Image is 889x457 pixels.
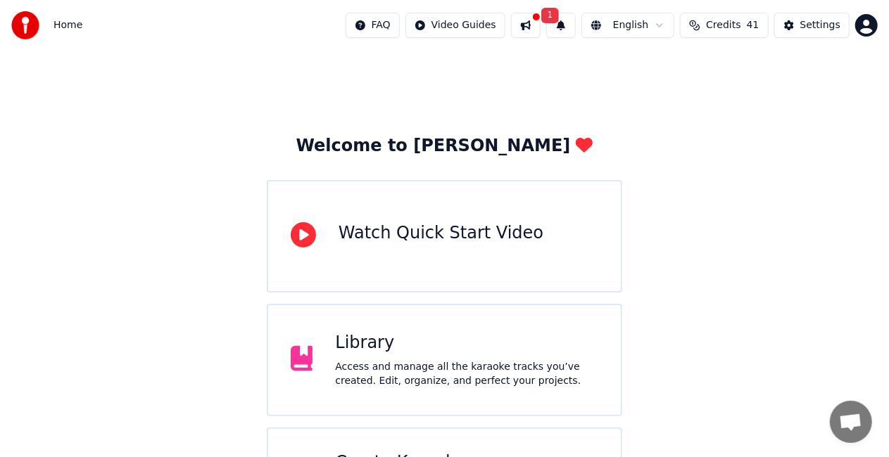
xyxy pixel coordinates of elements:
button: FAQ [346,13,400,38]
nav: breadcrumb [53,18,82,32]
div: Welcome to [PERSON_NAME] [296,135,593,157]
span: Home [53,18,82,32]
span: 1 [541,8,560,23]
div: Access and manage all the karaoke tracks you’ve created. Edit, organize, and perfect your projects. [335,360,598,388]
button: Settings [774,13,850,38]
span: 41 [747,18,759,32]
div: Open chat [830,401,872,443]
div: Library [335,332,598,354]
div: Settings [800,18,840,32]
span: Credits [706,18,740,32]
div: Watch Quick Start Video [339,222,543,245]
img: youka [11,11,39,39]
button: Credits41 [680,13,768,38]
button: Video Guides [405,13,505,38]
button: 1 [546,13,576,38]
